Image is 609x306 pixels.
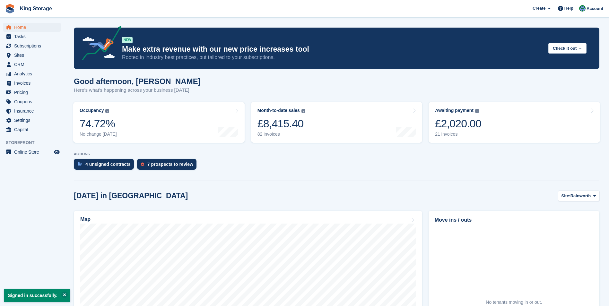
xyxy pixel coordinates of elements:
[147,162,193,167] div: 7 prospects to review
[587,5,603,12] span: Account
[3,23,61,32] a: menu
[435,216,593,224] h2: Move ins / outs
[105,109,109,113] img: icon-info-grey-7440780725fd019a000dd9b08b2336e03edf1995a4989e88bcd33f0948082b44.svg
[78,162,82,166] img: contract_signature_icon-13c848040528278c33f63329250d36e43548de30e8caae1d1a13099fd9432cc5.svg
[77,26,122,63] img: price-adjustments-announcement-icon-8257ccfd72463d97f412b2fc003d46551f7dbcb40ab6d574587a9cd5c0d94...
[14,106,53,115] span: Insurance
[257,108,300,113] div: Month-to-date sales
[475,109,479,113] img: icon-info-grey-7440780725fd019a000dd9b08b2336e03edf1995a4989e88bcd33f0948082b44.svg
[141,162,144,166] img: prospect-51fa495bee0391a8d652442698ab0144808aea92771e9ea1ae160a38d050c398.svg
[429,102,600,143] a: Awaiting payment £2,020.00 21 invoices
[85,162,131,167] div: 4 unsigned contracts
[3,79,61,88] a: menu
[4,289,70,302] p: Signed in successfully.
[3,148,61,157] a: menu
[251,102,422,143] a: Month-to-date sales £8,415.40 82 invoices
[137,159,200,173] a: 7 prospects to review
[579,5,586,12] img: John King
[5,4,15,13] img: stora-icon-8386f47178a22dfd0bd8f6a31ec36ba5ce8667c1dd55bd0f319d3a0aa187defe.svg
[435,117,481,130] div: £2,020.00
[3,106,61,115] a: menu
[80,132,117,137] div: No change [DATE]
[548,43,587,54] button: Check it out →
[301,109,305,113] img: icon-info-grey-7440780725fd019a000dd9b08b2336e03edf1995a4989e88bcd33f0948082b44.svg
[14,79,53,88] span: Invoices
[53,148,61,156] a: Preview store
[3,32,61,41] a: menu
[74,152,599,156] p: ACTIONS
[3,69,61,78] a: menu
[14,148,53,157] span: Online Store
[17,3,55,14] a: King Storage
[3,125,61,134] a: menu
[3,51,61,60] a: menu
[80,108,104,113] div: Occupancy
[564,5,573,12] span: Help
[122,37,133,43] div: NEW
[80,217,91,222] h2: Map
[14,51,53,60] span: Sites
[435,132,481,137] div: 21 invoices
[435,108,474,113] div: Awaiting payment
[3,97,61,106] a: menu
[14,23,53,32] span: Home
[74,191,188,200] h2: [DATE] in [GEOGRAPHIC_DATA]
[74,77,201,86] h1: Good afternoon, [PERSON_NAME]
[533,5,545,12] span: Create
[257,132,305,137] div: 82 invoices
[3,88,61,97] a: menu
[14,60,53,69] span: CRM
[561,193,570,199] span: Site:
[3,41,61,50] a: menu
[14,97,53,106] span: Coupons
[257,117,305,130] div: £8,415.40
[80,117,117,130] div: 74.72%
[486,299,542,306] div: No tenants moving in or out.
[74,87,201,94] p: Here's what's happening across your business [DATE]
[6,140,64,146] span: Storefront
[3,116,61,125] a: menu
[14,88,53,97] span: Pricing
[14,116,53,125] span: Settings
[14,32,53,41] span: Tasks
[74,159,137,173] a: 4 unsigned contracts
[14,41,53,50] span: Subscriptions
[570,193,591,199] span: Rainworth
[3,60,61,69] a: menu
[558,191,599,201] button: Site: Rainworth
[14,125,53,134] span: Capital
[14,69,53,78] span: Analytics
[122,45,543,54] p: Make extra revenue with our new price increases tool
[122,54,543,61] p: Rooted in industry best practices, but tailored to your subscriptions.
[73,102,245,143] a: Occupancy 74.72% No change [DATE]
